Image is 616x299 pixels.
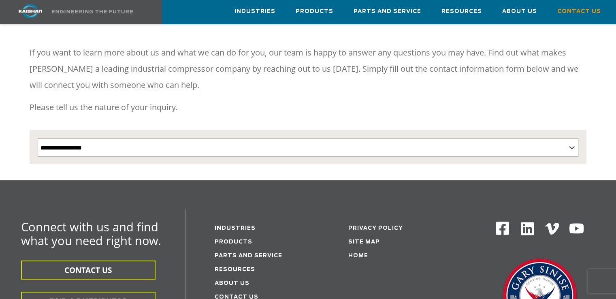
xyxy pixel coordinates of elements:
p: If you want to learn more about us and what we can do for you, our team is happy to answer any qu... [30,45,586,93]
a: About Us [215,281,249,286]
span: Resources [441,7,482,16]
a: Resources [441,0,482,22]
a: Home [348,253,368,258]
a: Parts and Service [354,0,421,22]
img: Youtube [569,221,584,237]
a: Industries [215,226,256,231]
a: Industries [234,0,275,22]
span: Connect with us and find what you need right now. [21,219,161,248]
img: Vimeo [545,223,559,235]
p: Please tell us the nature of your inquiry. [30,99,586,115]
a: Site Map [348,239,380,245]
a: Products [296,0,333,22]
span: Contact Us [557,7,601,16]
img: Linkedin [520,221,535,237]
span: About Us [502,7,537,16]
span: Products [296,7,333,16]
span: Industries [234,7,275,16]
img: Facebook [495,221,510,236]
a: Parts and service [215,253,282,258]
a: Privacy Policy [348,226,403,231]
button: CONTACT US [21,261,156,280]
span: Parts and Service [354,7,421,16]
a: Resources [215,267,255,272]
a: Products [215,239,252,245]
img: Engineering the future [52,10,133,13]
a: About Us [502,0,537,22]
a: Contact Us [557,0,601,22]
